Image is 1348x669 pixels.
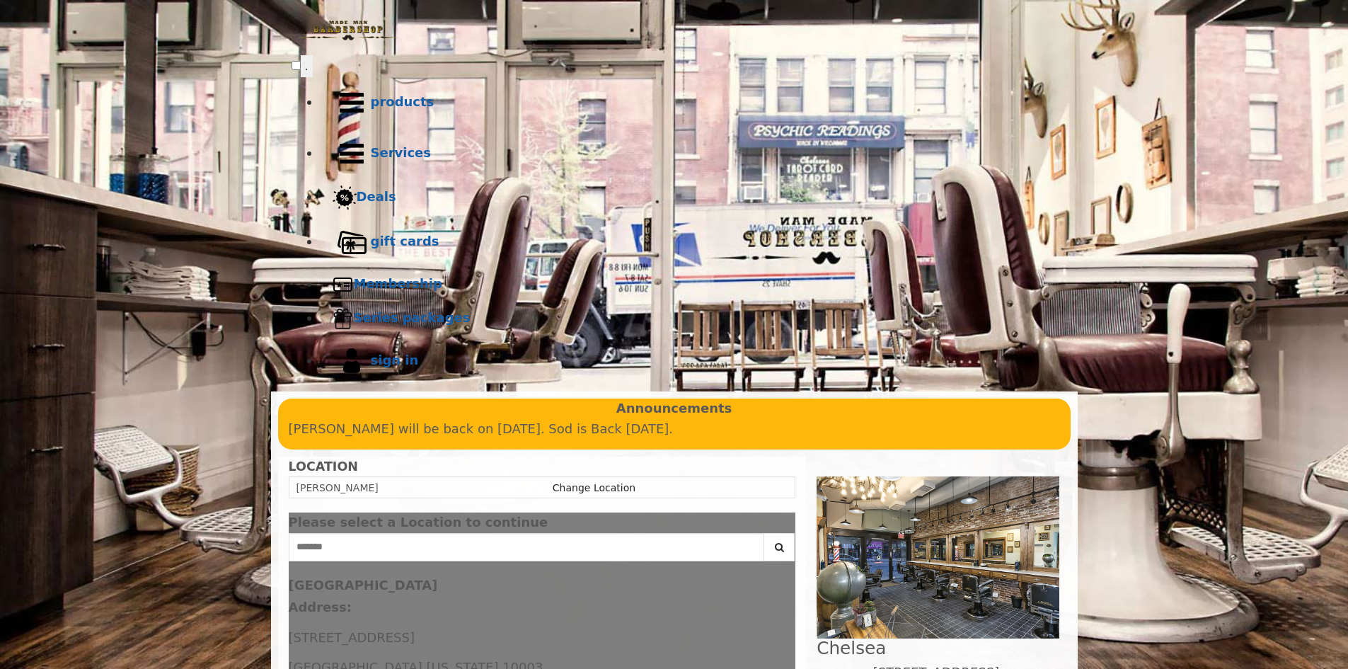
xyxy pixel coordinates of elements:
img: Services [333,135,371,173]
span: . [305,59,309,73]
b: Series packages [354,310,471,325]
img: Products [333,84,371,122]
button: close dialog [774,518,795,527]
a: Series packagesSeries packages [320,302,1057,336]
input: menu toggle [292,61,301,70]
a: Gift cardsgift cards [320,217,1057,268]
span: [PERSON_NAME] [296,482,379,493]
img: Made Man Barbershop logo [292,8,405,53]
span: Please select a Location to continue [289,515,548,530]
b: Deals [357,189,396,204]
a: ServicesServices [320,128,1057,179]
img: sign in [333,342,371,380]
img: Deals [333,185,357,210]
a: DealsDeals [320,179,1057,217]
i: Search button [771,542,788,552]
img: Membership [333,274,354,295]
b: Services [371,145,432,160]
a: Change Location [553,482,635,493]
a: MembershipMembership [320,268,1057,302]
button: menu toggle [301,55,313,77]
img: Gift cards [333,223,371,261]
b: Announcements [616,399,732,419]
b: [GEOGRAPHIC_DATA] [289,578,438,593]
h2: Chelsea [817,639,1059,658]
b: Membership [354,276,442,291]
b: products [371,94,434,109]
b: LOCATION [289,459,358,474]
span: [STREET_ADDRESS] [289,630,415,645]
b: Address: [289,600,352,614]
b: gift cards [371,234,439,248]
input: Search Center [289,533,765,561]
div: Center Select [289,533,796,568]
img: Series packages [333,308,354,329]
a: Productsproducts [320,77,1057,128]
b: sign in [371,353,419,367]
p: [PERSON_NAME] will be back on [DATE]. Sod is Back [DATE]. [289,419,1060,440]
a: sign insign in [320,336,1057,387]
